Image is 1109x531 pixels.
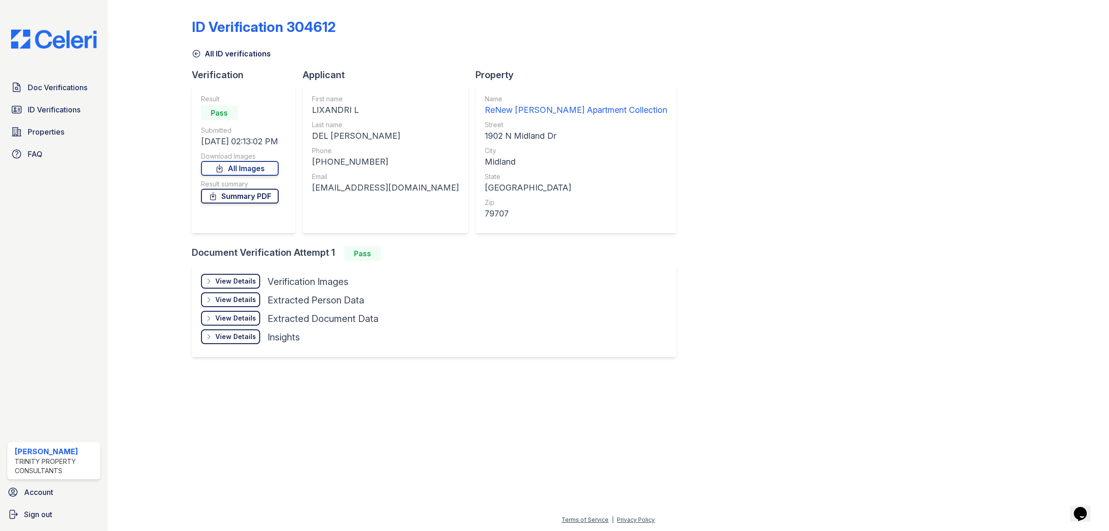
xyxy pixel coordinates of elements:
div: ID Verification 304612 [192,19,336,35]
div: Trinity Property Consultants [15,457,97,475]
a: Privacy Policy [617,516,655,523]
div: City [485,146,667,155]
div: Name [485,94,667,104]
div: [PERSON_NAME] [15,446,97,457]
div: View Details [215,295,256,304]
div: ReNew [PERSON_NAME] Apartment Collection [485,104,667,117]
a: Properties [7,123,100,141]
div: Email [312,172,459,181]
div: [EMAIL_ADDRESS][DOMAIN_NAME] [312,181,459,194]
a: Account [4,483,104,501]
div: Property [475,68,684,81]
a: Name ReNew [PERSON_NAME] Apartment Collection [485,94,667,117]
div: Result [201,94,279,104]
div: Result summary [201,179,279,189]
div: Pass [344,246,381,261]
div: Last name [312,120,459,130]
div: Applicant [303,68,475,81]
a: Doc Verifications [7,78,100,97]
div: View Details [215,277,256,286]
div: First name [312,94,459,104]
span: FAQ [28,148,43,160]
div: State [485,172,667,181]
div: Zip [485,198,667,207]
div: [DATE] 02:13:02 PM [201,135,279,148]
div: View Details [215,314,256,323]
div: Phone [312,146,459,155]
div: Extracted Person Data [268,294,364,307]
div: [GEOGRAPHIC_DATA] [485,181,667,194]
div: 1902 N Midland Dr [485,130,667,142]
img: CE_Logo_Blue-a8612792a0a2168367f1c8372b55b34899dd931a85d93a1a3d3e32e68fde9ad4.png [4,30,104,49]
div: View Details [215,332,256,341]
a: All Images [201,161,279,176]
iframe: chat widget [1070,494,1100,522]
a: Sign out [4,505,104,524]
div: [PHONE_NUMBER] [312,155,459,168]
div: Midland [485,155,667,168]
span: Account [24,487,53,498]
div: Document Verification Attempt 1 [192,246,684,261]
div: Verification [192,68,303,81]
div: Pass [201,105,238,120]
div: Extracted Document Data [268,312,378,325]
div: Verification Images [268,275,348,288]
div: Download Images [201,152,279,161]
div: LIXANDRI L [312,104,459,117]
a: Summary PDF [201,189,279,204]
a: FAQ [7,145,100,163]
span: Sign out [24,509,52,520]
a: ID Verifications [7,100,100,119]
a: Terms of Service [561,516,609,523]
div: DEL [PERSON_NAME] [312,130,459,142]
div: Street [485,120,667,130]
div: Submitted [201,126,279,135]
a: All ID verifications [192,48,271,59]
span: Doc Verifications [28,82,87,93]
div: | [612,516,614,523]
div: 79707 [485,207,667,220]
span: Properties [28,126,64,137]
span: ID Verifications [28,104,80,115]
div: Insights [268,331,300,344]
